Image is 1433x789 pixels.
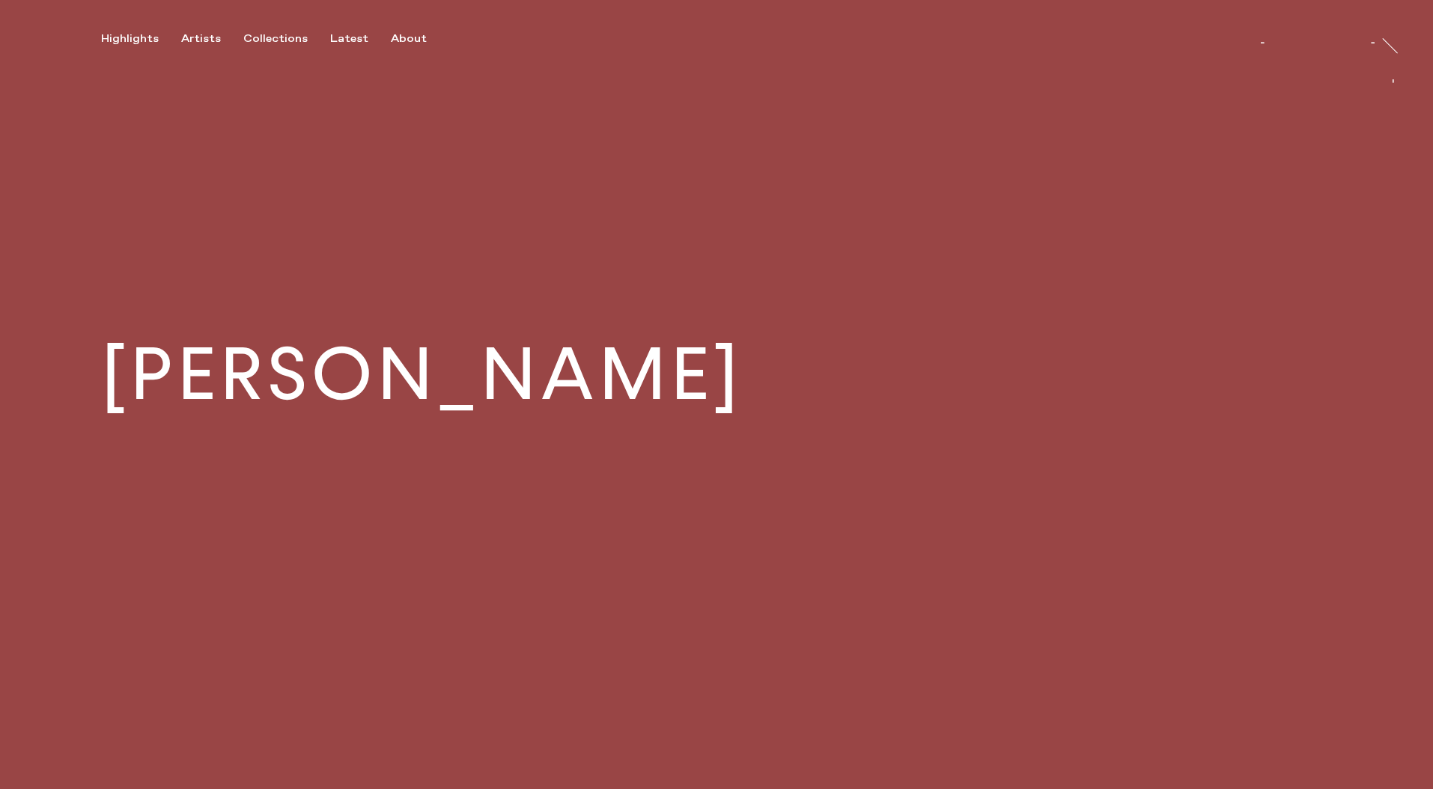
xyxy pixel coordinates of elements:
[330,32,368,46] div: Latest
[181,32,243,46] button: Artists
[1393,61,1408,122] a: At [PERSON_NAME]
[101,32,181,46] button: Highlights
[330,32,391,46] button: Latest
[181,32,221,46] div: Artists
[391,32,427,46] div: About
[1260,28,1375,43] a: [PERSON_NAME]
[391,32,449,46] button: About
[243,32,330,46] button: Collections
[1260,43,1375,55] div: [PERSON_NAME]
[243,32,308,46] div: Collections
[101,338,743,411] h1: [PERSON_NAME]
[1381,61,1393,195] div: At [PERSON_NAME]
[101,32,159,46] div: Highlights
